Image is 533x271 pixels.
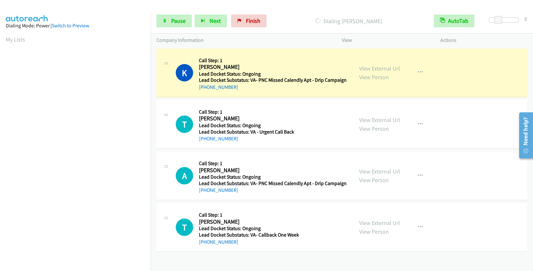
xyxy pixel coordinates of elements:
h5: Lead Docket Status: Ongoing [199,122,344,129]
h5: Call Step: 1 [199,57,347,64]
h2: [PERSON_NAME] [199,167,344,174]
h5: Lead Docket Substatus: VA- PNC Missed Calendly Apt - Drip Campaign [199,77,347,83]
a: [PHONE_NUMBER] [199,135,238,142]
h2: [PERSON_NAME] [199,63,344,71]
h5: Lead Docket Substatus: VA - Urgent Call Back [199,129,344,135]
p: View [342,36,429,44]
div: The call is yet to be attempted [176,167,193,184]
h5: Lead Docket Substatus: VA- PNC Missed Calendly Apt - Drip Campaign [199,180,347,187]
h2: [PERSON_NAME] [199,115,344,122]
h5: Call Step: 1 [199,109,344,115]
h1: T [176,116,193,133]
a: Finish [231,14,266,27]
button: AutoTab [434,14,474,27]
p: Dialing [PERSON_NAME] [275,17,422,25]
a: View External Url [359,65,400,72]
span: Pause [171,17,186,24]
h1: K [176,64,193,81]
a: Switch to Preview [52,23,89,29]
button: Next [195,14,227,27]
h5: Lead Docket Status: Ongoing [199,174,347,180]
div: The call is yet to be attempted [176,116,193,133]
h1: A [176,167,193,184]
h2: [PERSON_NAME] [199,218,344,226]
span: Finish [246,17,260,24]
p: Company Information [156,36,330,44]
h5: Lead Docket Status: Ongoing [199,71,347,77]
a: View Person [359,228,389,235]
div: 8 [524,14,527,23]
span: Next [210,17,221,24]
a: View External Url [359,168,400,175]
a: View Person [359,176,389,184]
h1: T [176,219,193,236]
a: [PHONE_NUMBER] [199,84,238,90]
a: View Person [359,125,389,132]
a: [PHONE_NUMBER] [199,187,238,193]
p: Actions [440,36,527,44]
h5: Lead Docket Status: Ongoing [199,225,344,232]
div: Dialing Mode: Power | [6,22,145,30]
a: View External Url [359,116,400,124]
a: Pause [156,14,192,27]
a: View Person [359,73,389,81]
h5: Call Step: 1 [199,212,344,218]
a: [PHONE_NUMBER] [199,239,238,245]
div: The call is yet to be attempted [176,219,193,236]
a: View External Url [359,219,400,227]
h5: Call Step: 1 [199,160,347,167]
h5: Lead Docket Substatus: VA- Callback One Week [199,232,344,238]
a: My Lists [6,36,25,43]
iframe: Resource Center [514,110,533,161]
